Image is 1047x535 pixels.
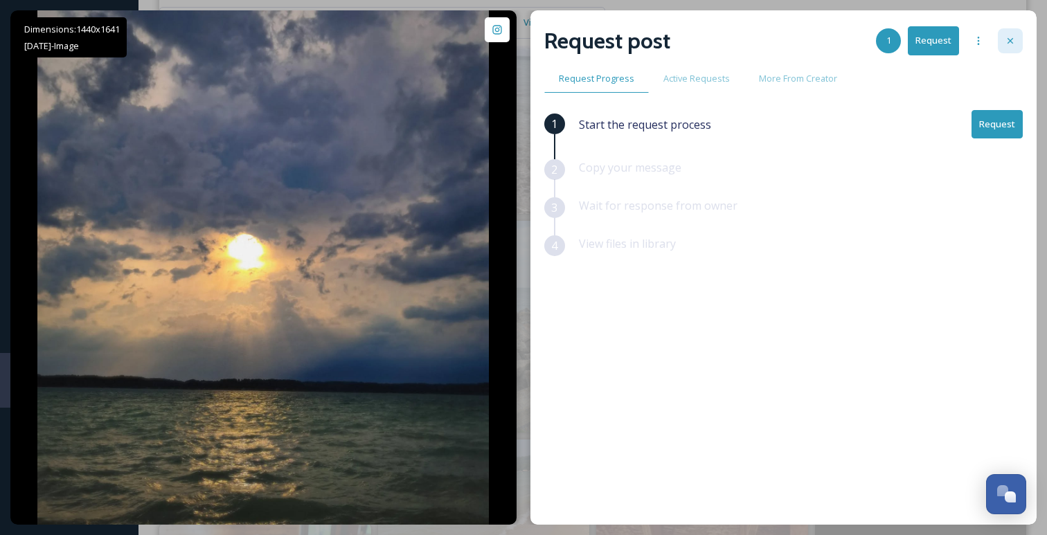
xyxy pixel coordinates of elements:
[908,26,959,55] button: Request
[579,160,681,175] span: Copy your message
[24,39,79,52] span: [DATE] - Image
[759,72,837,85] span: More From Creator
[579,236,676,251] span: View files in library
[551,161,557,178] span: 2
[559,72,634,85] span: Request Progress
[544,24,670,57] h2: Request post
[663,72,730,85] span: Active Requests
[579,198,737,213] span: Wait for response from owner
[24,23,120,35] span: Dimensions: 1440 x 1641
[551,116,557,132] span: 1
[579,116,711,133] span: Start the request process
[886,34,891,47] span: 1
[986,474,1026,514] button: Open Chat
[972,110,1023,138] button: Request
[37,10,489,525] img: 18058293242091301.webp
[551,237,557,254] span: 4
[551,199,557,216] span: 3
